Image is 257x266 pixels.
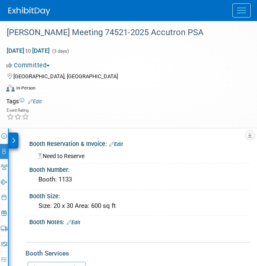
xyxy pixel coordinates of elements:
[4,25,240,40] div: [PERSON_NAME] Meeting 74521-2025 Accutron PSA
[232,3,251,18] button: Menu
[36,173,244,186] div: Booth: 1133
[36,150,244,160] div: Need to Reserve
[29,216,251,227] div: Booth Notes:
[28,99,42,105] a: Edit
[6,47,50,54] span: [DATE] [DATE]
[25,249,251,258] div: Booth Services
[16,85,36,91] div: In-Person
[51,49,69,54] span: (3 days)
[8,7,50,15] img: ExhibitDay
[29,164,251,174] div: Booth Number:
[6,83,240,96] div: Event Format
[6,61,53,70] button: Committed
[36,199,244,212] div: Size: 20 x 30 Area: 600 sq ft
[29,138,251,148] div: Booth Reservation & Invoice:
[6,97,42,105] td: Tags
[66,220,80,225] a: Edit
[24,47,32,54] span: to
[7,108,29,113] div: Event Rating
[29,190,251,200] div: Booth Size:
[6,84,15,91] img: Format-Inperson.png
[13,73,118,79] span: [GEOGRAPHIC_DATA], [GEOGRAPHIC_DATA]
[109,141,123,147] a: Edit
